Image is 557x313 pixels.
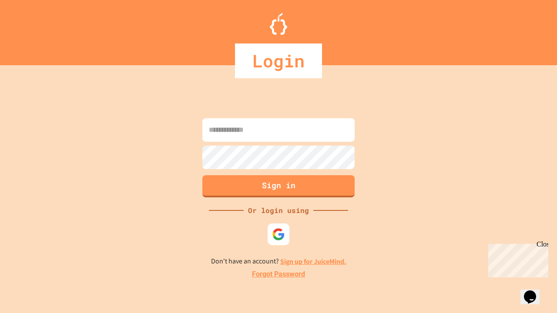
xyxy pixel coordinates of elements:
a: Forgot Password [252,269,305,280]
iframe: chat widget [520,278,548,304]
img: google-icon.svg [272,228,285,241]
img: Logo.svg [270,13,287,35]
div: Login [235,43,322,78]
iframe: chat widget [485,240,548,277]
button: Sign in [202,175,355,197]
div: Or login using [244,205,313,216]
p: Don't have an account? [211,256,346,267]
div: Chat with us now!Close [3,3,60,55]
a: Sign up for JuiceMind. [280,257,346,266]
